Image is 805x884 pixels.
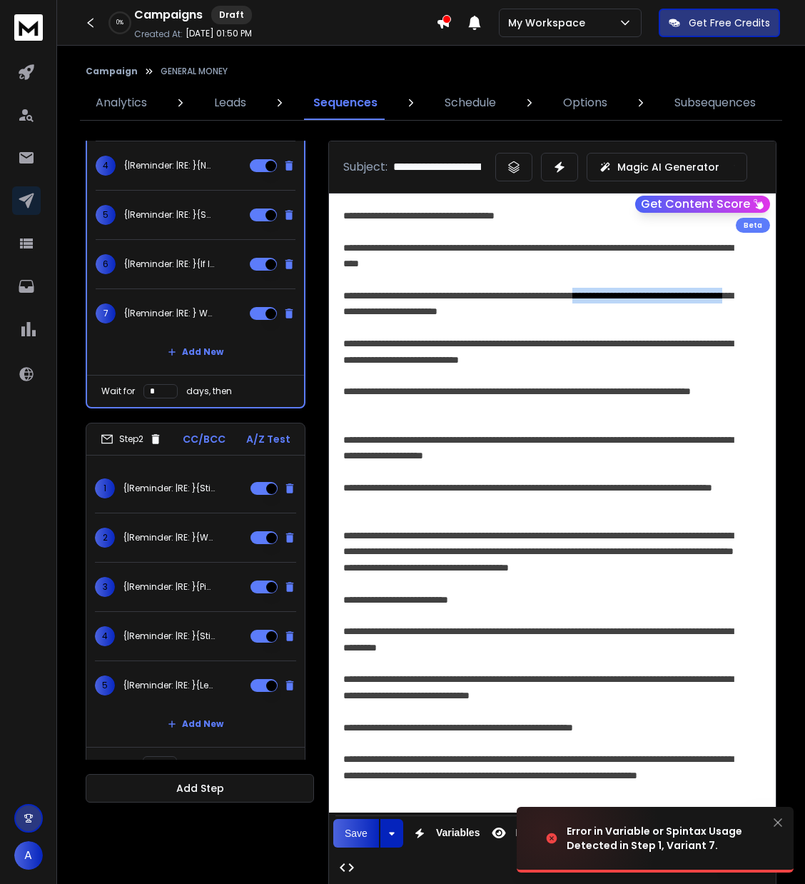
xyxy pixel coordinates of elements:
button: Get Content Score [635,196,770,213]
span: 5 [96,205,116,225]
span: 6 [96,254,116,274]
p: days, then [186,386,232,397]
div: Error in Variable or Spintax Usage Detected in Step 1, Variant 7. [567,824,776,853]
p: Subsequences [674,94,756,111]
p: GENERAL MONEY [161,66,228,77]
span: 2 [95,528,115,548]
button: Add Step [86,774,314,803]
p: {|Reminder: |RE: }{Still curious?|Haven’t replied yet…|This part is wild|Forgot to reply?} [123,483,215,494]
p: Analytics [96,94,147,111]
li: Step2CC/BCCA/Z Test1{|Reminder: |RE: }{Still curious?|Haven’t replied yet…|This part is wild|Forg... [86,423,305,780]
button: Save [333,819,379,848]
a: Leads [206,86,255,120]
p: Wait for [101,758,134,769]
p: Created At: [134,29,183,40]
p: Magic AI Generator [617,160,719,174]
p: days, then [186,758,231,769]
p: 0 % [116,19,123,27]
p: {|Reminder: |RE: } What will you do? [124,308,216,319]
p: {|Reminder: |RE: }{If I offered {U|you} ${6|4|5}{0|1|2|3|4|5|6|7|8|9}{0|1|2|3|4|5|6|7|8|9}/day no... [124,258,216,270]
div: Step 2 [101,433,162,446]
img: logo [14,14,43,41]
button: Code View [333,853,360,882]
button: Add New [156,338,235,366]
button: Campaign [86,66,138,77]
p: My Workspace [508,16,591,30]
img: image [517,800,659,877]
div: Draft [211,6,252,24]
h1: Campaigns [134,6,203,24]
p: Subject: [343,159,388,176]
div: Beta [736,218,770,233]
button: Add New [156,710,235,738]
p: CC/BCC [183,432,226,446]
button: A [14,841,43,870]
p: {|Reminder: |RE: }{Let’s wrap this up|One last nudge|Your shortcut is waiting} [123,680,215,691]
p: {|Reminder: |RE: }{Pick a word|Your shortcut to AI|Reply with just one word|One Word} [123,581,215,593]
a: Options [555,86,616,120]
a: Analytics [87,86,156,120]
p: {|Reminder: |RE: }{What if you just replied?|This takes 5 seconds|Let’s make this easy} [123,532,215,543]
p: {|Reminder: |RE: }{Saw your profile {{firstName}}|{ {{firstName}} y|Y}ou popped up...|Quick quest... [124,209,216,221]
button: Preview Email [485,819,585,848]
p: {|Reminder: |RE: }{Still deciding?|Waiting for a sign?|This is it.} [123,631,215,642]
span: 7 [96,303,116,323]
a: Sequences [305,86,386,120]
p: Wait for [101,386,135,397]
span: 5 [95,675,115,695]
span: Variables [433,827,483,839]
p: Leads [214,94,246,111]
p: A/Z Test [246,432,290,446]
p: Options [563,94,607,111]
button: Magic AI Generator [587,153,747,181]
button: Variables [406,819,483,848]
span: 4 [95,626,115,646]
p: [DATE] 01:50 PM [186,28,252,39]
p: Sequences [313,94,378,111]
p: Get Free Credits [689,16,770,30]
span: 3 [95,577,115,597]
span: 4 [96,156,116,176]
span: 1 [95,478,115,498]
a: Schedule [436,86,505,120]
button: Get Free Credits [659,9,780,37]
p: {|Reminder: |RE: }{Not a sales pitch|Not a guru trick|No fluff — just facts} [124,160,216,171]
p: Schedule [445,94,496,111]
a: Subsequences [666,86,764,120]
